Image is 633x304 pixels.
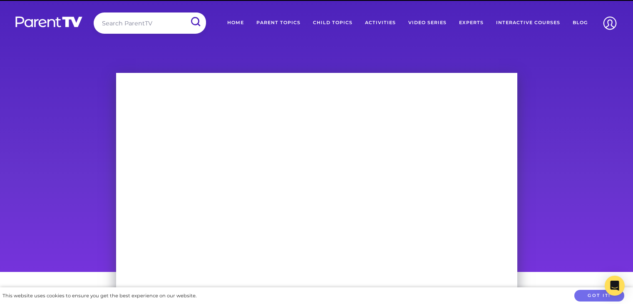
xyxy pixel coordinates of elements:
[2,292,196,300] div: This website uses cookies to ensure you get the best experience on our website.
[574,290,624,302] button: Got it!
[307,12,359,33] a: Child Topics
[94,12,206,34] input: Search ParentTV
[359,12,402,33] a: Activities
[250,12,307,33] a: Parent Topics
[402,12,453,33] a: Video Series
[566,12,594,33] a: Blog
[605,276,625,296] div: Open Intercom Messenger
[184,12,206,31] input: Submit
[490,12,566,33] a: Interactive Courses
[15,16,83,28] img: parenttv-logo-white.4c85aaf.svg
[221,12,250,33] a: Home
[599,12,621,34] img: Account
[453,12,490,33] a: Experts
